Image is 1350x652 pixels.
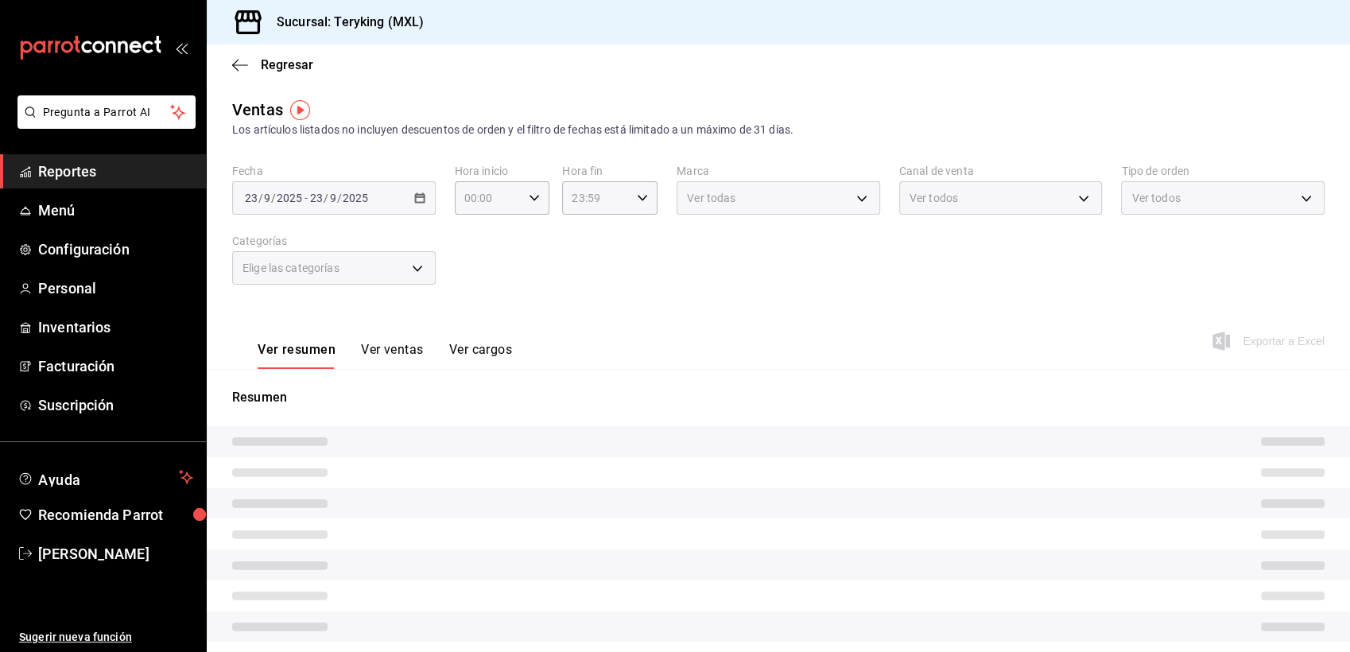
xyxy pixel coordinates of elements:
[38,355,193,377] span: Facturación
[455,165,550,177] label: Hora inicio
[687,190,735,206] span: Ver todas
[290,100,310,120] img: Tooltip marker
[232,98,283,122] div: Ventas
[263,192,271,204] input: --
[342,192,369,204] input: ----
[232,165,436,177] label: Fecha
[242,260,339,276] span: Elige las categorías
[1131,190,1180,206] span: Ver todos
[17,95,196,129] button: Pregunta a Parrot AI
[244,192,258,204] input: --
[1121,165,1325,177] label: Tipo de orden
[38,316,193,338] span: Inventarios
[38,394,193,416] span: Suscripción
[309,192,324,204] input: --
[38,277,193,299] span: Personal
[677,165,880,177] label: Marca
[19,629,193,646] span: Sugerir nueva función
[910,190,958,206] span: Ver todos
[38,200,193,221] span: Menú
[449,342,513,369] button: Ver cargos
[264,13,424,32] h3: Sucursal: Teryking (MXL)
[258,342,512,369] div: navigation tabs
[43,104,171,121] span: Pregunta a Parrot AI
[258,342,336,369] button: Ver resumen
[175,41,188,54] button: open_drawer_menu
[38,504,193,526] span: Recomienda Parrot
[232,57,313,72] button: Regresar
[361,342,424,369] button: Ver ventas
[38,543,193,565] span: [PERSON_NAME]
[562,165,658,177] label: Hora fin
[232,235,436,246] label: Categorías
[11,115,196,132] a: Pregunta a Parrot AI
[261,57,313,72] span: Regresar
[38,468,173,487] span: Ayuda
[38,161,193,182] span: Reportes
[232,388,1325,407] p: Resumen
[258,192,263,204] span: /
[324,192,328,204] span: /
[337,192,342,204] span: /
[305,192,308,204] span: -
[38,239,193,260] span: Configuración
[271,192,276,204] span: /
[899,165,1103,177] label: Canal de venta
[232,122,1325,138] div: Los artículos listados no incluyen descuentos de orden y el filtro de fechas está limitado a un m...
[329,192,337,204] input: --
[276,192,303,204] input: ----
